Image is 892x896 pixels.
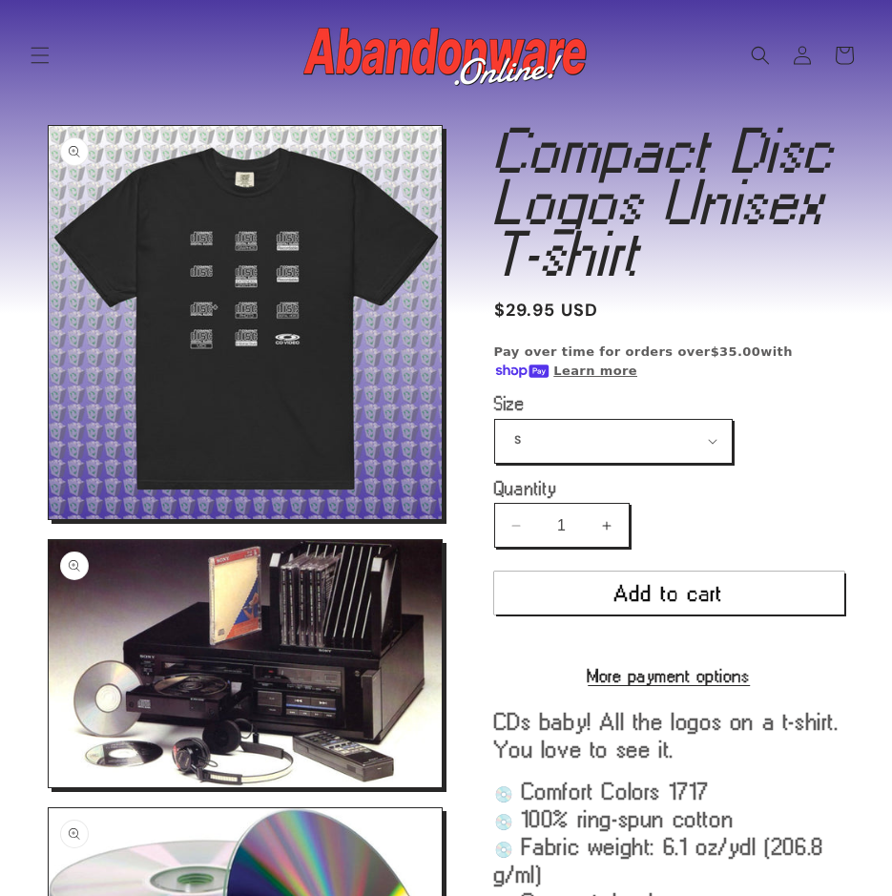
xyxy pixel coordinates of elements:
[303,17,590,94] img: Abandonware
[494,298,599,323] span: $29.95 USD
[739,34,781,76] summary: Search
[494,394,845,413] label: Size
[494,708,845,763] p: CDs baby! All the logos on a t-shirt. You love to see it.
[296,10,596,100] a: Abandonware
[494,667,845,684] a: More payment options
[494,125,845,280] h1: Compact Disc Logos Unisex T-shirt
[19,34,61,76] summary: Menu
[494,572,845,615] button: Add to cart
[494,479,845,498] label: Quantity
